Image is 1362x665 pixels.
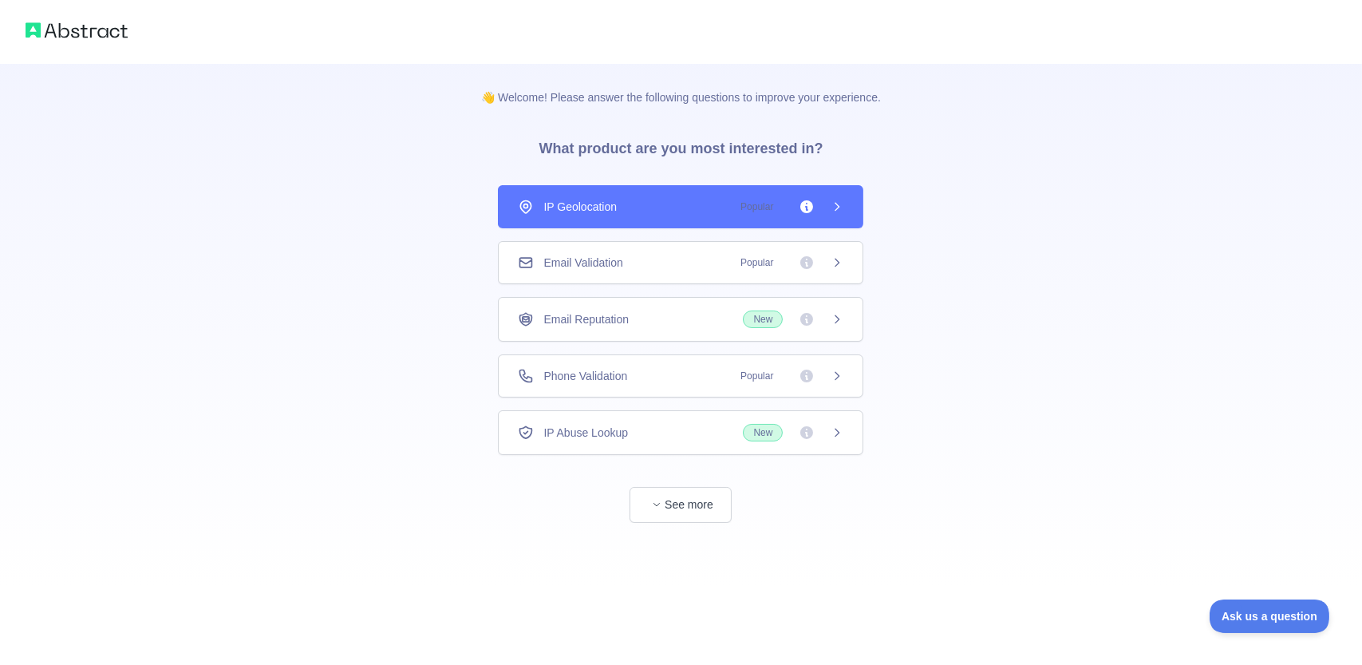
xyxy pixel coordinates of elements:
[543,368,627,384] span: Phone Validation
[743,424,783,441] span: New
[26,19,128,42] img: Abstract logo
[1210,600,1330,633] iframe: Toggle Customer Support
[513,105,848,185] h3: What product are you most interested in?
[731,368,783,384] span: Popular
[543,199,617,215] span: IP Geolocation
[731,255,783,271] span: Popular
[731,199,783,215] span: Popular
[543,425,628,441] span: IP Abuse Lookup
[743,311,783,328] span: New
[543,311,629,327] span: Email Reputation
[630,487,732,523] button: See more
[543,255,622,271] span: Email Validation
[456,64,906,105] p: 👋 Welcome! Please answer the following questions to improve your experience.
